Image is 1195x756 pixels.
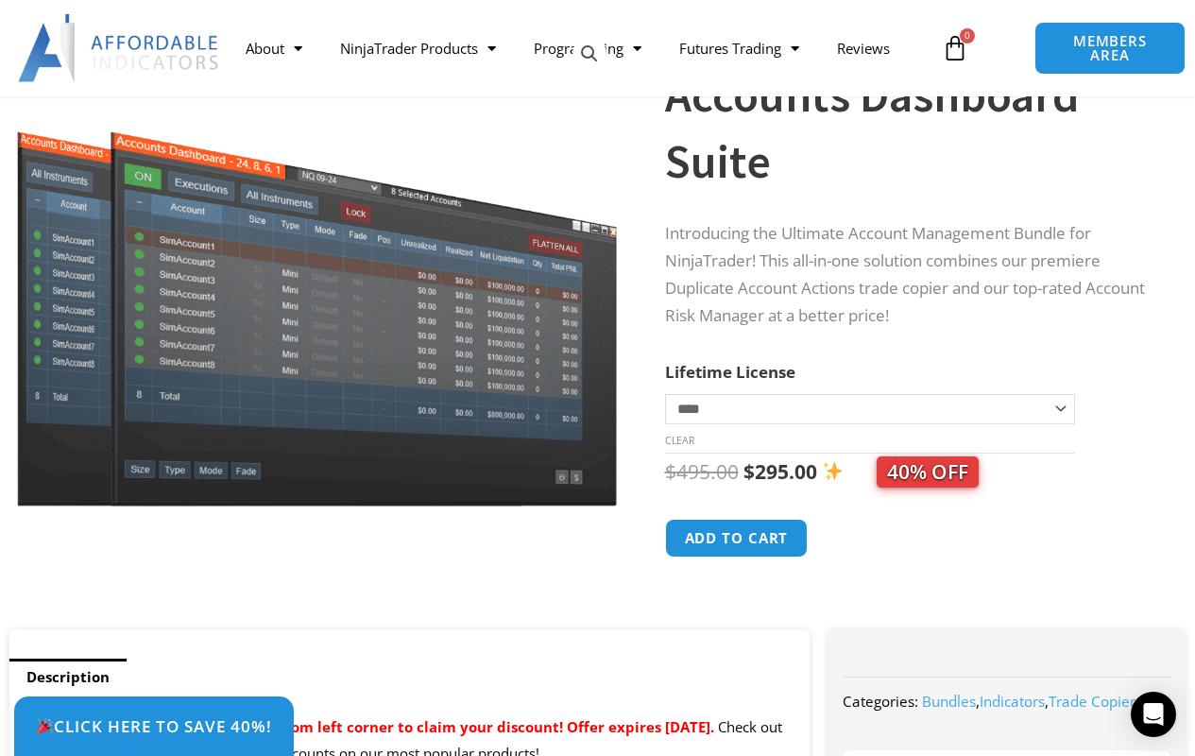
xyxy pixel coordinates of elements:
img: 🎉 [37,718,53,734]
bdi: 295.00 [743,458,817,485]
span: 0 [960,28,975,43]
span: $ [743,458,755,485]
a: About [227,26,321,70]
a: Reviews [818,26,909,70]
span: 40% OFF [877,456,979,488]
p: Introducing the Ultimate Account Management Bundle for NinjaTrader! This all-in-one solution comb... [665,220,1149,330]
span: $ [665,458,676,485]
bdi: 495.00 [665,458,739,485]
span: Click Here to save 40%! [36,718,272,734]
a: Futures Trading [660,26,818,70]
a: 🎉Click Here to save 40%! [14,696,294,756]
nav: Menu [227,26,932,70]
span: , , [922,692,1135,711]
label: Lifetime License [665,361,795,383]
div: Open Intercom Messenger [1131,692,1176,737]
button: Add to cart [665,519,809,558]
a: NinjaTrader Products [321,26,515,70]
a: Description [9,659,127,696]
a: Indicators [980,692,1045,711]
a: Programming [515,26,660,70]
span: MEMBERS AREA [1054,34,1165,62]
a: View full-screen image gallery [572,37,606,71]
img: ✨ [823,461,843,481]
h1: Accounts Dashboard Suite [665,62,1149,195]
img: LogoAI | Affordable Indicators – NinjaTrader [18,14,221,82]
a: Trade Copier [1049,692,1135,711]
a: Clear options [665,434,694,447]
a: Bundles [922,692,976,711]
a: MEMBERS AREA [1034,22,1185,75]
span: Categories: [843,692,918,711]
a: 0 [913,21,997,76]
